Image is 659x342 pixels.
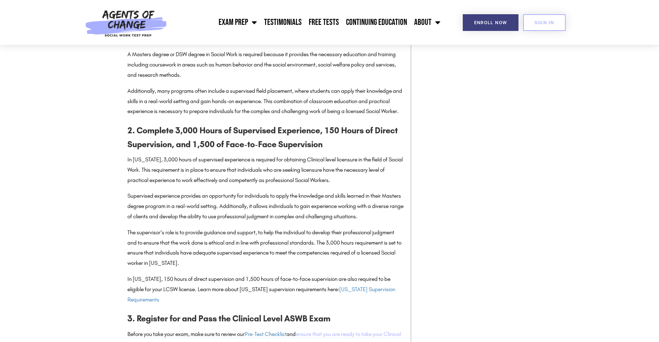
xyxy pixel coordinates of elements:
[245,331,286,337] a: Pre-Test Checklist
[171,14,444,31] nav: Menu
[127,49,403,80] p: A Masters degree or DSW degree in Social Work is required because it provides the necessary educa...
[127,286,395,303] a: [US_STATE] Supervision Requirements
[215,14,260,31] a: Exam Prep
[305,14,342,31] a: Free Tests
[127,312,403,325] h3: 3. Register for and Pass the Clinical Level ASWB Exam
[342,14,411,31] a: Continuing Education
[260,14,305,31] a: Testimonials
[127,191,403,221] p: Supervised experience provides an opportunity for individuals to apply the knowledge and skills l...
[127,228,403,268] p: The supervisor’s role is to provide guidance and support, to help the individual to develop their...
[127,155,403,185] p: In [US_STATE], 3,000 hours of supervised experience is required for obtaining Clinical level lice...
[127,124,403,151] h3: 2. Complete 3,000 Hours of Supervised Experience, 150 Hours of Direct Supervision, and 1,500 of F...
[474,20,507,25] span: Enroll Now
[534,20,554,25] span: SIGN IN
[411,14,444,31] a: About
[523,14,566,31] a: SIGN IN
[127,86,403,117] p: Additionally, many programs often include a supervised field placement, where students can apply ...
[463,14,518,31] a: Enroll Now
[127,274,403,305] p: In [US_STATE], 150 hours of direct supervision and 1,500 hours of face-to-face supervision are al...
